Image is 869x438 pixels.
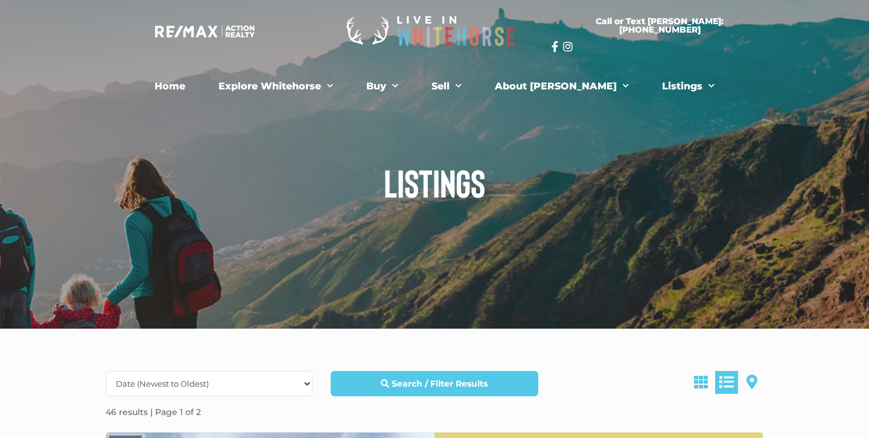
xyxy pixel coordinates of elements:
strong: 46 results | Page 1 of 2 [106,407,201,417]
nav: Menu [103,74,766,98]
a: Search / Filter Results [331,371,538,396]
span: Call or Text [PERSON_NAME]: [PHONE_NUMBER] [566,17,753,34]
a: Explore Whitehorse [209,74,342,98]
a: Buy [357,74,407,98]
a: About [PERSON_NAME] [486,74,638,98]
a: Home [145,74,194,98]
h1: Listings [97,163,772,202]
a: Sell [422,74,471,98]
a: Listings [653,74,724,98]
a: Call or Text [PERSON_NAME]: [PHONE_NUMBER] [552,10,768,41]
strong: Search / Filter Results [392,378,488,389]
